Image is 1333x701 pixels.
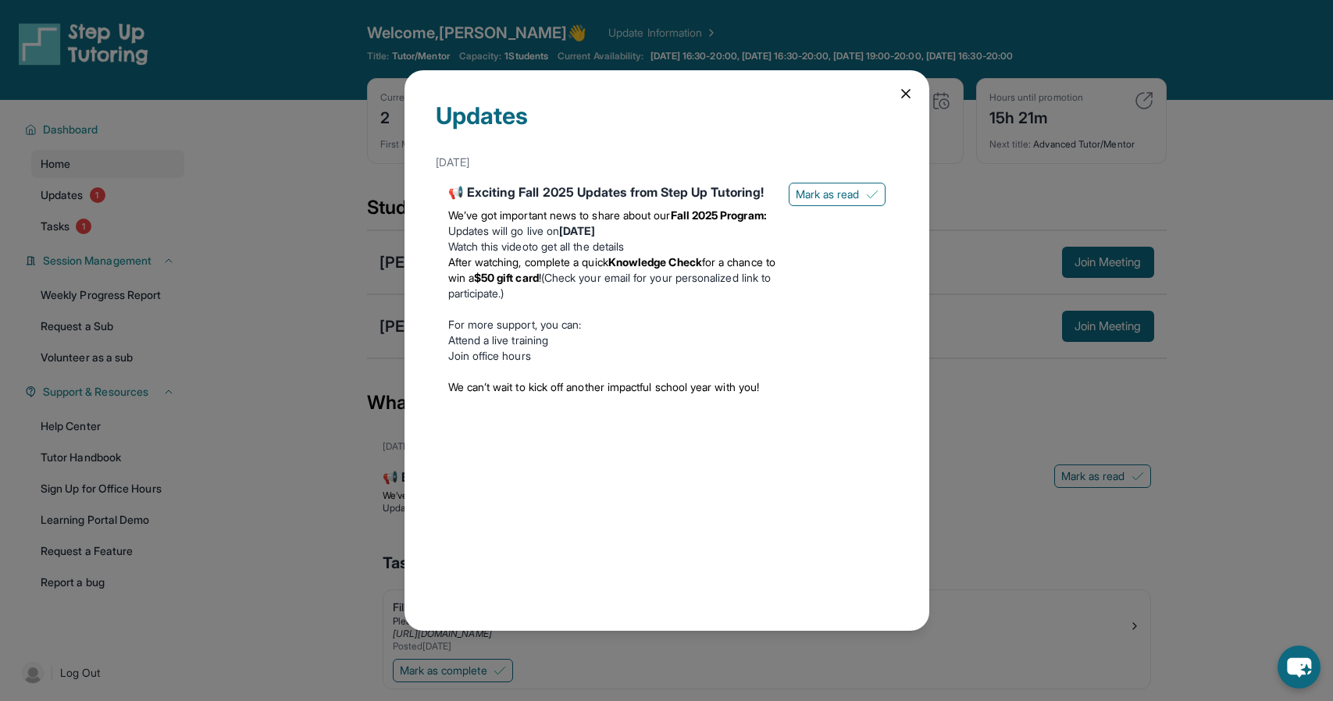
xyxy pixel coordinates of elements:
span: We can’t wait to kick off another impactful school year with you! [448,380,760,393]
li: (Check your email for your personalized link to participate.) [448,254,776,301]
span: After watching, complete a quick [448,255,608,269]
a: Join office hours [448,349,531,362]
div: [DATE] [436,148,898,176]
strong: $50 gift card [474,271,539,284]
li: Updates will go live on [448,223,776,239]
span: We’ve got important news to share about our [448,208,671,222]
button: Mark as read [789,183,886,206]
span: ! [539,271,541,284]
p: For more support, you can: [448,317,776,333]
span: Mark as read [796,187,860,202]
div: 📢 Exciting Fall 2025 Updates from Step Up Tutoring! [448,183,776,201]
strong: Knowledge Check [608,255,702,269]
a: Watch this video [448,240,529,253]
div: Updates [436,101,898,148]
img: Mark as read [866,188,879,201]
a: Attend a live training [448,333,549,347]
li: to get all the details [448,239,776,254]
strong: Fall 2025 Program: [671,208,767,222]
strong: [DATE] [559,224,595,237]
button: chat-button [1278,646,1321,689]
